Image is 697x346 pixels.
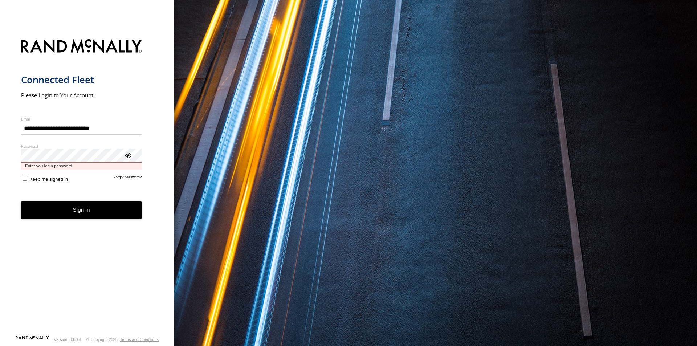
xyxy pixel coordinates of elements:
h1: Connected Fleet [21,74,142,86]
h2: Please Login to Your Account [21,91,142,99]
a: Forgot password? [114,175,142,182]
div: ViewPassword [124,151,131,159]
a: Visit our Website [16,336,49,343]
span: Enter you login password [21,163,142,170]
label: Email [21,116,142,122]
div: © Copyright 2025 - [86,337,159,342]
div: Version: 305.01 [54,337,82,342]
input: Keep me signed in [23,176,27,181]
form: main [21,35,154,335]
span: Keep me signed in [29,176,68,182]
a: Terms and Conditions [120,337,159,342]
label: Password [21,143,142,149]
button: Sign in [21,201,142,219]
img: Rand McNally [21,38,142,56]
